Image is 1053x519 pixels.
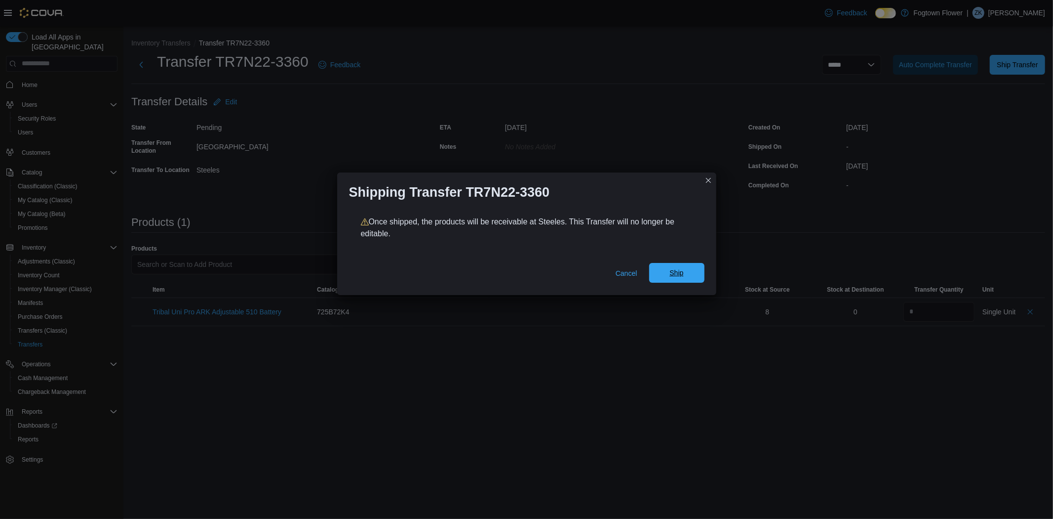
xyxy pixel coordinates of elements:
button: Cancel [612,263,641,283]
button: Closes this modal window [702,174,714,186]
p: Once shipped, the products will be receivable at Steeles. This Transfer will no longer be editable. [361,216,693,240]
button: Ship [649,263,704,283]
span: Ship [669,268,683,278]
h1: Shipping Transfer TR7N22-3360 [349,184,550,200]
span: Cancel [616,268,637,278]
